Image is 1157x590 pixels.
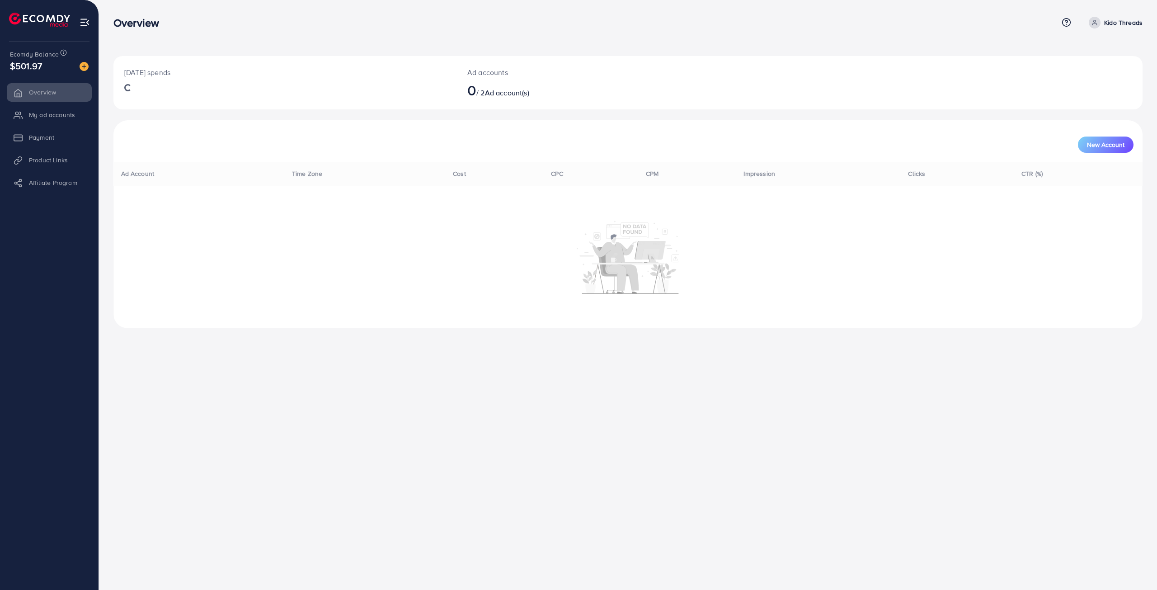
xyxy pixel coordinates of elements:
[80,17,90,28] img: menu
[1104,17,1143,28] p: Kido Threads
[124,67,446,78] p: [DATE] spends
[485,88,529,98] span: Ad account(s)
[467,80,476,100] span: 0
[467,81,703,99] h2: / 2
[467,67,703,78] p: Ad accounts
[80,62,89,71] img: image
[1085,17,1143,28] a: Kido Threads
[9,13,70,27] img: logo
[1087,142,1124,148] span: New Account
[10,50,59,59] span: Ecomdy Balance
[1078,137,1133,153] button: New Account
[113,16,166,29] h3: Overview
[10,59,42,72] span: $501.97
